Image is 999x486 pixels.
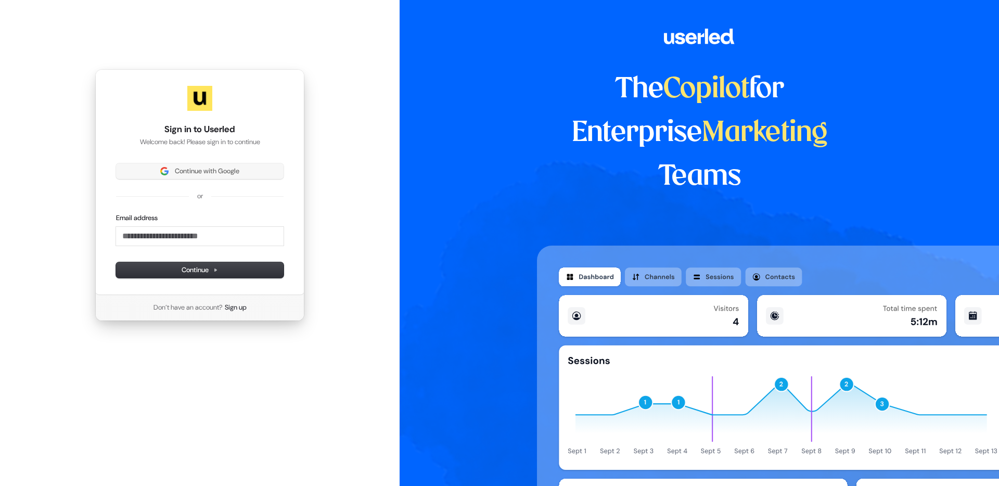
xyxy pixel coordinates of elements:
span: Continue with Google [175,167,239,176]
span: Copilot [663,76,749,103]
h1: Sign in to Userled [116,123,284,136]
a: Sign up [225,303,247,312]
img: Userled [187,86,212,111]
label: Email address [116,213,158,223]
button: Continue [116,262,284,278]
p: Welcome back! Please sign in to continue [116,137,284,147]
img: Sign in with Google [160,167,169,175]
span: Continue [182,265,218,275]
button: Sign in with GoogleContinue with Google [116,163,284,179]
h1: The for Enterprise Teams [537,68,862,199]
span: Marketing [702,120,828,147]
p: or [197,191,203,201]
span: Don’t have an account? [153,303,223,312]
